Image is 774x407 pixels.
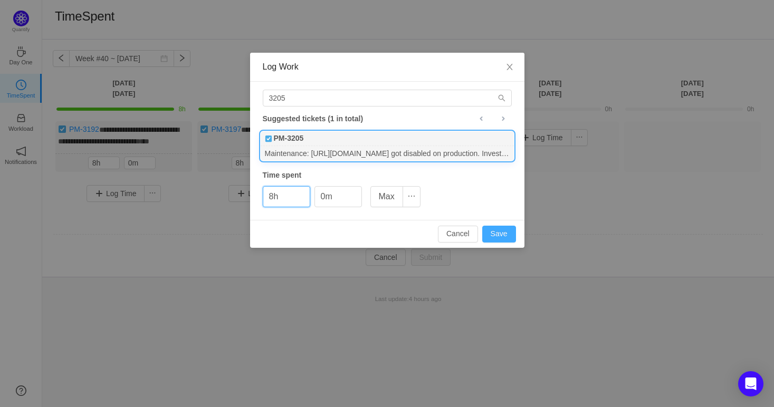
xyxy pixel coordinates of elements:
[265,135,272,142] img: 10738
[403,186,421,207] button: icon: ellipsis
[738,371,763,396] div: Open Intercom Messenger
[263,90,512,106] input: Search
[274,133,304,144] b: PM-3205
[498,94,505,102] i: icon: search
[263,112,512,125] div: Suggested tickets (1 in total)
[263,170,512,181] div: Time spent
[505,63,514,71] i: icon: close
[370,186,403,207] button: Max
[261,146,514,160] div: Maintenance: [URL][DOMAIN_NAME] got disabled on production. Investigate and fix.
[495,53,524,82] button: Close
[438,226,478,243] button: Cancel
[482,226,516,243] button: Save
[263,61,512,73] div: Log Work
